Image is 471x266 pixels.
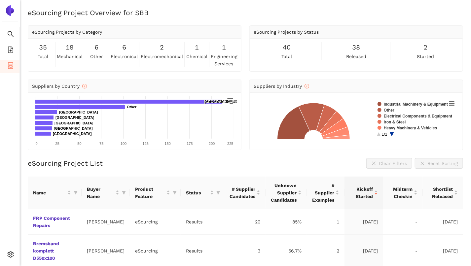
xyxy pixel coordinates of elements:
text: Iron & Steel [384,120,406,124]
span: Suppliers by Industry [254,83,309,89]
span: engineering services [211,53,237,67]
span: released [346,53,366,60]
span: filter [121,184,127,201]
td: - [383,209,423,235]
span: mechanical [57,53,83,60]
text: 200 [209,142,215,146]
span: electronical [111,53,138,60]
text: 100 [121,142,127,146]
span: info-circle [305,84,309,88]
td: [DATE] [344,209,383,235]
h2: eSourcing Project Overview for SBB [28,8,463,17]
td: [PERSON_NAME] [82,209,130,235]
span: Midterm Checkin [388,185,413,200]
td: 20 [224,209,266,235]
text: 0 [36,142,38,146]
text: [GEOGRAPHIC_DATA] [55,116,94,119]
span: started [417,53,434,60]
text: Industrial Machinery & Equipment [384,102,448,107]
span: filter [216,191,220,195]
span: Status [186,189,209,196]
text: 75 [99,142,103,146]
span: Shortlist Released [428,185,453,200]
td: Results [181,209,224,235]
text: [GEOGRAPHIC_DATA] [54,121,93,125]
span: filter [122,191,126,195]
span: eSourcing Projects by Category [32,29,102,35]
text: [GEOGRAPHIC_DATA] [53,132,92,136]
span: other [90,53,103,60]
th: this column's title is Shortlist Released,this column is sortable [423,177,463,209]
span: filter [72,188,79,198]
span: 6 [94,42,98,52]
span: info-circle [82,84,87,88]
span: Unknown Supplier Candidates [271,182,297,204]
span: eSourcing Projects by Status [254,29,319,35]
span: container [7,60,14,73]
span: total [38,53,48,60]
text: 125 [143,142,149,146]
span: 40 [283,42,291,52]
th: this column's title is Product Feature,this column is sortable [130,177,181,209]
span: filter [74,191,78,195]
text: [GEOGRAPHIC_DATA] [204,100,243,104]
span: filter [171,184,178,201]
span: total [282,53,292,60]
text: [GEOGRAPHIC_DATA] [54,126,93,130]
th: this column's title is Name,this column is sortable [28,177,82,209]
span: Name [33,189,66,196]
text: 1/2 [382,132,387,137]
span: setting [7,249,14,262]
span: 35 [39,42,47,52]
h2: eSourcing Project List [28,158,103,168]
span: 1 [195,42,199,52]
span: Product Feature [135,185,165,200]
span: filter [215,188,222,198]
td: [DATE] [423,209,463,235]
span: search [7,28,14,42]
th: this column's title is Midterm Checkin,this column is sortable [383,177,423,209]
text: Heavy Machinery & Vehicles [384,126,437,130]
text: Other [384,108,394,113]
text: 50 [77,142,81,146]
span: chemical [186,53,207,60]
span: 38 [352,42,360,52]
text: Other [127,105,137,109]
td: eSourcing [130,209,181,235]
span: Buyer Name [87,185,114,200]
th: this column's title is Status,this column is sortable [181,177,224,209]
span: # Supplier Examples [312,182,334,204]
img: Logo [5,5,15,16]
th: this column's title is # Supplier Examples,this column is sortable [307,177,344,209]
span: 2 [424,42,428,52]
button: closeReset Sorting [415,158,463,169]
span: filter [173,191,177,195]
button: closeClear Filters [366,158,412,169]
td: 85% [266,209,307,235]
text: Electrical Components & Equipment [384,114,452,118]
th: this column's title is Unknown Supplier Candidates,this column is sortable [266,177,307,209]
span: Suppliers by Country [32,83,87,89]
span: Kickoff Started [350,185,373,200]
text: [GEOGRAPHIC_DATA] [59,110,98,114]
text: 175 [187,142,193,146]
span: electromechanical [141,53,183,60]
span: 6 [122,42,126,52]
span: # Supplier Candidates [230,185,255,200]
text: 25 [55,142,59,146]
span: 1 [222,42,226,52]
span: 2 [160,42,164,52]
text: 225 [227,142,233,146]
th: this column's title is Buyer Name,this column is sortable [82,177,130,209]
span: 19 [66,42,74,52]
text: 150 [164,142,170,146]
td: 1 [307,209,344,235]
th: this column's title is # Supplier Candidates,this column is sortable [224,177,266,209]
span: file-add [7,44,14,57]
